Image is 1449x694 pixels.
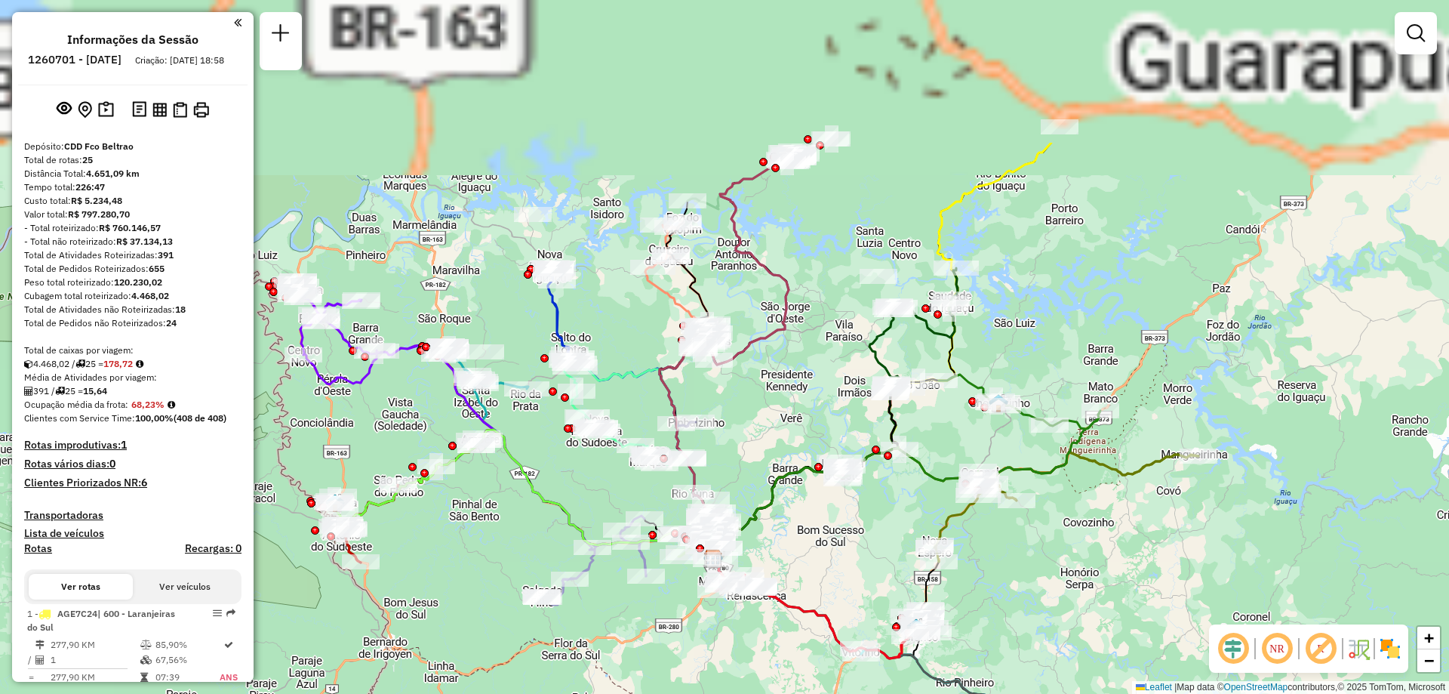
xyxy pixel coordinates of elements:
[140,673,148,682] i: Tempo total em rota
[266,18,296,52] a: Nova sessão e pesquisa
[24,477,241,489] h4: Clientes Priorizados NR:
[168,400,175,409] em: Média calculada utilizando a maior ocupação (%Peso ou %Cubagem) de cada rota da sessão. Rotas cro...
[24,458,241,470] h4: Rotas vários dias:
[50,637,140,652] td: 277,90 KM
[57,608,97,619] span: AGE7C24
[24,542,52,555] a: Rotas
[431,339,469,354] div: Atividade não roteirizada - VALMIR CHAVES ESCOBA
[224,640,233,649] i: Rota otimizada
[158,249,174,261] strong: 391
[24,371,241,384] div: Média de Atividades por viagem:
[133,574,237,600] button: Ver veículos
[149,263,165,274] strong: 655
[71,195,122,206] strong: R$ 5.234,48
[24,194,241,208] div: Custo total:
[155,670,220,685] td: 07:39
[35,655,45,665] i: Total de Atividades
[24,248,241,262] div: Total de Atividades Roteirizadas:
[429,347,466,362] div: Atividade não roteirizada - MAKXIMO SUPERMERCADO
[83,385,107,396] strong: 15,64
[141,476,147,489] strong: 6
[24,387,33,396] i: Total de Atividades
[166,317,177,328] strong: 24
[219,670,238,685] td: ANS
[1224,682,1288,692] a: OpenStreetMap
[86,168,140,179] strong: 4.651,09 km
[75,98,95,122] button: Centralizar mapa no depósito ou ponto de apoio
[55,387,65,396] i: Total de rotas
[190,99,212,121] button: Imprimir Rotas
[175,304,186,315] strong: 18
[24,276,241,289] div: Peso total roteirizado:
[1303,631,1339,667] span: Exibir rótulo
[24,509,241,522] h4: Transportadoras
[121,438,127,452] strong: 1
[226,609,235,618] em: Rota exportada
[24,412,135,424] span: Clientes com Service Time:
[140,640,152,649] i: % de utilização do peso
[860,269,897,284] div: Atividade não roteirizada - 50.009.504 CLECI FAT
[24,527,241,540] h4: Lista de veículos
[1378,637,1402,661] img: Exibir/Ocultar setores
[27,652,35,668] td: /
[457,438,495,453] div: Atividade não roteirizada - NEURA MONTEIRO DE SO
[50,652,140,668] td: 1
[24,357,241,371] div: 4.468,02 / 25 =
[24,167,241,180] div: Distância Total:
[24,359,33,369] i: Cubagem total roteirizado
[27,608,175,633] span: 1 -
[538,273,576,288] div: Atividade não roteirizada - ADRIANO BONATTO 9603
[24,384,241,398] div: 391 / 25 =
[140,655,152,665] i: % de utilização da cubagem
[82,154,93,165] strong: 25
[1424,628,1434,647] span: +
[533,267,571,282] div: Atividade não roteirizada - NERI ANTONIO HOFFMAN
[75,359,85,369] i: Total de rotas
[35,640,45,649] i: Distância Total
[174,412,226,424] strong: (408 de 408)
[68,208,130,220] strong: R$ 797.280,70
[54,97,75,122] button: Exibir sessão original
[75,181,105,193] strong: 226:47
[1424,651,1434,670] span: −
[185,542,241,555] h4: Recargas: 0
[24,303,241,316] div: Total de Atividades não Roteirizadas:
[129,54,230,67] div: Criação: [DATE] 18:58
[136,359,143,369] i: Meta Caixas/viagem: 194,14 Diferença: -15,42
[1136,682,1172,692] a: Leaflet
[27,608,175,633] span: | 600 - Laranjeiras do Sul
[131,399,165,410] strong: 68,23%
[24,235,241,248] div: - Total não roteirizado:
[64,140,134,152] strong: CDD Fco Beltrao
[1401,18,1431,48] a: Exibir filtros
[703,549,723,569] img: CDD Fco Beltrao
[24,262,241,276] div: Total de Pedidos Roteirizados:
[114,276,162,288] strong: 120.230,02
[24,344,241,357] div: Total de caixas por viagem:
[1417,627,1440,649] a: Zoom in
[1174,682,1177,692] span: |
[103,358,133,369] strong: 178,72
[28,53,122,66] h6: 1260701 - [DATE]
[707,572,745,588] div: Atividade não roteirizada - 59.980.590 CLAUDINEI GODOI XAVES
[67,32,198,47] h4: Informações da Sessão
[109,457,115,470] strong: 0
[24,221,241,235] div: - Total roteirizado:
[466,344,504,359] div: Atividade não roteirizada - Bar Schiava
[27,670,35,685] td: =
[155,637,220,652] td: 85,90%
[514,207,552,222] div: Atividade não roteirizada - ADRIANA DE GUIMARA C
[536,261,574,276] div: Atividade não roteirizada - TERCISO BONETTI
[24,439,241,452] h4: Rotas improdutivas:
[1215,631,1251,667] span: Ocultar deslocamento
[1417,649,1440,672] a: Zoom out
[24,180,241,194] div: Tempo total:
[213,609,222,618] em: Opções
[906,618,926,637] img: 706 UDC Light Pato Branco
[24,153,241,167] div: Total de rotas:
[155,652,220,668] td: 67,56%
[129,98,149,122] button: Logs desbloquear sessão
[692,492,730,507] div: Atividade não roteirizada - ROSELI TEREZINHA
[316,495,354,510] div: Atividade não roteirizada - ALGE - GAS LTDA.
